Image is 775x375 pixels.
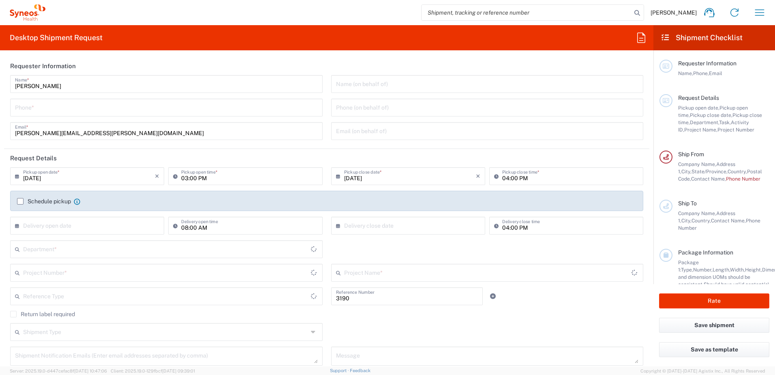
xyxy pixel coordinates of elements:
[684,127,717,133] span: Project Name,
[111,369,195,373] span: Client: 2025.19.0-129fbcf
[678,70,693,76] span: Name,
[10,369,107,373] span: Server: 2025.19.0-d447cefac8f
[690,112,732,118] span: Pickup close date,
[692,218,711,224] span: Country,
[713,267,730,273] span: Length,
[678,161,716,167] span: Company Name,
[678,151,704,157] span: Ship From
[74,369,107,373] span: [DATE] 10:47:06
[659,293,769,308] button: Rate
[350,368,370,373] a: Feedback
[691,176,726,182] span: Contact Name,
[711,218,746,224] span: Contact Name,
[719,119,731,125] span: Task,
[651,9,697,16] span: [PERSON_NAME]
[155,170,159,183] i: ×
[717,127,754,133] span: Project Number
[678,200,697,207] span: Ship To
[659,342,769,357] button: Save as template
[640,367,765,375] span: Copyright © [DATE]-[DATE] Agistix Inc., All Rights Reserved
[681,218,692,224] span: City,
[422,5,632,20] input: Shipment, tracking or reference number
[678,105,719,111] span: Pickup open date,
[659,318,769,333] button: Save shipment
[476,170,480,183] i: ×
[730,267,745,273] span: Width,
[17,198,71,205] label: Schedule pickup
[709,70,722,76] span: Email
[487,291,499,302] a: Add Reference
[745,267,762,273] span: Height,
[678,249,733,256] span: Package Information
[678,60,736,67] span: Requester Information
[10,33,103,43] h2: Desktop Shipment Request
[693,267,713,273] span: Number,
[678,95,719,101] span: Request Details
[693,70,709,76] span: Phone,
[681,267,693,273] span: Type,
[692,168,728,175] span: State/Province,
[690,119,719,125] span: Department,
[10,154,57,162] h2: Request Details
[678,210,716,216] span: Company Name,
[728,168,747,175] span: Country,
[10,311,75,317] label: Return label required
[704,281,769,287] span: Should have valid content(s)
[678,259,699,273] span: Package 1:
[10,62,76,70] h2: Requester Information
[661,33,743,43] h2: Shipment Checklist
[162,369,195,373] span: [DATE] 09:39:01
[681,168,692,175] span: City,
[330,368,350,373] a: Support
[726,176,760,182] span: Phone Number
